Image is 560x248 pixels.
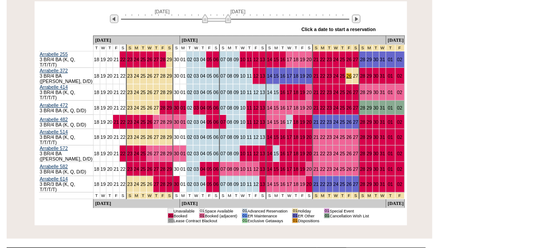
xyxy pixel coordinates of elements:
a: 13 [260,134,265,140]
a: 03 [194,134,199,140]
a: 25 [141,105,146,110]
a: 23 [327,73,332,79]
a: 04 [200,73,206,79]
a: 20 [306,105,312,110]
a: 13 [260,105,265,110]
a: Arrabelle 372 [40,68,68,73]
a: 14 [267,57,272,62]
a: 27 [353,105,358,110]
a: 02 [187,57,192,62]
a: 20 [306,134,312,140]
a: 20 [107,90,112,95]
a: 24 [134,57,139,62]
a: 06 [213,73,219,79]
a: 09 [234,134,239,140]
a: 29 [367,134,372,140]
a: 24 [333,105,339,110]
a: 27 [154,73,159,79]
a: 24 [134,134,139,140]
a: 26 [346,119,352,125]
a: 02 [187,119,192,125]
a: 22 [320,119,325,125]
a: 07 [220,105,226,110]
a: 19 [101,134,106,140]
a: 19 [300,73,305,79]
a: 19 [101,105,106,110]
a: 28 [360,119,365,125]
a: 29 [167,105,172,110]
a: 27 [154,119,159,125]
a: 03 [194,57,199,62]
a: 19 [300,90,305,95]
a: 29 [167,57,172,62]
a: 22 [320,57,325,62]
a: 04 [200,57,206,62]
a: 30 [174,57,179,62]
a: 14 [267,90,272,95]
a: 01 [388,105,393,110]
a: 30 [373,134,379,140]
a: 24 [134,90,139,95]
a: 23 [127,151,133,156]
a: 24 [333,134,339,140]
a: 31 [380,134,385,140]
a: 20 [107,151,112,156]
a: Arrabelle 414 [40,84,68,90]
a: 30 [174,151,179,156]
a: 28 [360,73,365,79]
a: 13 [260,73,265,79]
a: 07 [220,90,226,95]
img: Previous [110,15,118,23]
a: 27 [154,151,159,156]
a: 06 [213,57,219,62]
a: 28 [160,119,165,125]
a: 18 [94,151,99,156]
a: 30 [174,105,179,110]
a: 21 [114,90,119,95]
a: 16 [280,105,286,110]
a: 21 [114,134,119,140]
a: 23 [127,73,133,79]
a: 06 [213,134,219,140]
a: Arrabelle 255 [40,51,68,57]
a: 31 [380,105,385,110]
a: 30 [373,119,379,125]
a: 20 [107,105,112,110]
a: 18 [94,134,99,140]
a: 26 [147,119,153,125]
a: 28 [160,105,165,110]
a: 23 [327,57,332,62]
a: 02 [187,134,192,140]
a: 22 [120,151,125,156]
a: 18 [294,90,299,95]
a: 01 [180,57,186,62]
a: 27 [353,119,358,125]
a: 19 [101,73,106,79]
a: 16 [280,134,286,140]
a: 16 [280,73,286,79]
a: 09 [234,73,239,79]
a: 29 [367,57,372,62]
a: 18 [94,57,99,62]
a: 15 [274,73,279,79]
a: 19 [101,57,106,62]
a: 24 [134,73,139,79]
a: 06 [213,90,219,95]
a: 29 [367,90,372,95]
a: 21 [114,119,119,125]
a: 05 [207,134,212,140]
a: 20 [306,73,312,79]
a: 23 [127,90,133,95]
a: 03 [194,73,199,79]
a: 29 [167,119,172,125]
a: 19 [101,90,106,95]
a: 18 [294,134,299,140]
a: 14 [267,134,272,140]
a: 21 [313,105,319,110]
a: 18 [94,105,99,110]
a: 25 [340,119,345,125]
a: 11 [247,90,252,95]
a: 08 [227,119,232,125]
a: 19 [300,134,305,140]
a: 22 [120,105,125,110]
